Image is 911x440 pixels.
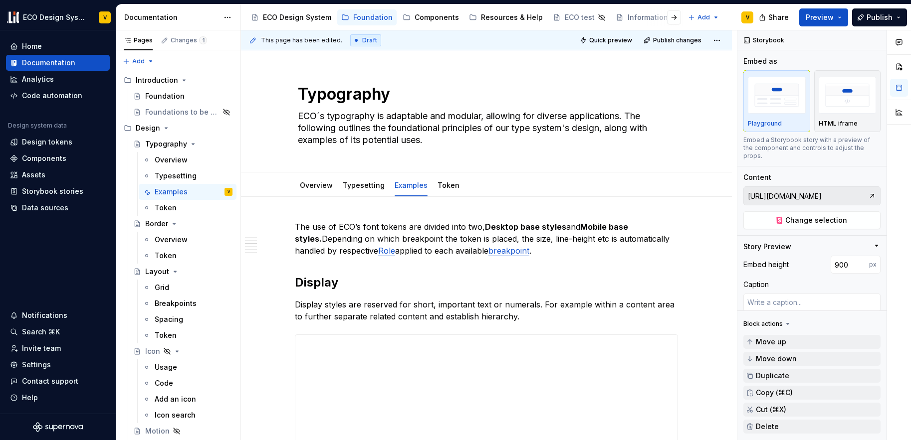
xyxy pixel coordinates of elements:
div: Token [155,251,177,261]
button: Copy (⌘C) [743,386,881,400]
div: Components [415,12,459,22]
a: Foundation [129,88,236,104]
div: Overview [155,235,188,245]
a: Overview [139,152,236,168]
button: Preview [799,8,848,26]
div: Typography [145,139,187,149]
div: Design [120,120,236,136]
p: px [869,261,877,269]
div: Analytics [22,74,54,84]
div: Search ⌘K [22,327,60,337]
span: Duplicate [756,372,789,380]
button: Quick preview [577,33,637,47]
div: V [746,13,749,21]
div: Icon [145,346,160,356]
button: Change selection [743,211,881,229]
a: Breakpoints [139,295,236,311]
a: Components [6,150,110,166]
div: Embed height [743,260,789,270]
input: Auto [831,256,869,274]
div: Spacing [155,314,183,324]
a: Motion [129,423,236,439]
span: This page has been edited. [261,36,342,44]
div: Token [155,330,177,340]
button: Search ⌘K [6,324,110,340]
span: Publish changes [653,36,701,44]
h2: Display [295,275,678,291]
div: Settings [22,360,51,370]
div: Icon search [155,410,196,420]
button: Help [6,390,110,406]
img: f0abbffb-d71d-4d32-b858-d34959bbcc23.png [7,11,19,23]
div: Contact support [22,376,78,386]
a: Examples [395,181,428,189]
a: Data sources [6,200,110,216]
a: Storybook stories [6,183,110,199]
a: Code [139,375,236,391]
button: Share [754,8,795,26]
a: Components [399,9,463,25]
div: ECO test [565,12,595,22]
div: Overview [296,174,337,195]
button: Move up [743,335,881,349]
div: Content [743,172,771,182]
div: Embed a Storybook story with a preview of the component and controls to adjust the props. [743,136,881,160]
div: Storybook stories [22,186,83,196]
div: Introduction [120,72,236,88]
a: ExamplesV [139,184,236,200]
span: Preview [806,12,834,22]
img: placeholder [748,77,806,113]
div: Design [136,123,160,133]
span: Quick preview [589,36,632,44]
img: placeholder [819,77,877,113]
div: Design tokens [22,137,72,147]
div: Examples [391,174,432,195]
textarea: ECO´s typography is adaptable and modular, allowing for diverse applications. The following outli... [296,108,673,148]
div: Pages [124,36,153,44]
div: Breakpoints [155,298,197,308]
a: Resources & Help [465,9,547,25]
span: Change selection [785,215,847,225]
svg: Supernova Logo [33,422,83,432]
div: Block actions [743,317,792,331]
a: Foundations to be published [129,104,236,120]
span: Draft [362,36,377,44]
div: Usage [155,362,177,372]
button: Cut (⌘X) [743,403,881,417]
div: Documentation [22,58,75,68]
a: Token [139,248,236,264]
a: Information [612,9,683,25]
div: Story Preview [743,242,791,252]
div: Design system data [8,122,67,130]
div: Border [145,219,168,229]
a: Assets [6,167,110,183]
button: Story Preview [743,242,881,252]
a: breakpoint [488,246,529,256]
span: 1 [199,36,207,44]
span: Cut (⌘X) [756,406,786,414]
button: placeholderHTML iframe [814,70,881,132]
a: Overview [139,232,236,248]
span: Add [697,13,710,21]
div: ECO Design System [23,12,87,22]
div: Caption [743,280,769,290]
p: Display styles are reserved for short, important text or numerals. For example within a content a... [295,298,678,322]
div: V [103,13,107,21]
a: Invite team [6,340,110,356]
div: Motion [145,426,170,436]
div: Information [628,12,668,22]
a: Overview [300,181,333,189]
p: HTML iframe [819,120,858,128]
a: Add an icon [139,391,236,407]
div: Notifications [22,310,67,320]
button: ECO Design SystemV [2,6,114,28]
a: Typesetting [139,168,236,184]
div: Invite team [22,343,61,353]
div: Embed as [743,56,777,66]
span: Add [132,57,145,65]
a: Icon [129,343,236,359]
a: Analytics [6,71,110,87]
p: The use of ECO’s font tokens are divided into two, and Depending on which breakpoint the token is... [295,221,678,257]
a: Typography [129,136,236,152]
div: Typesetting [339,174,389,195]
